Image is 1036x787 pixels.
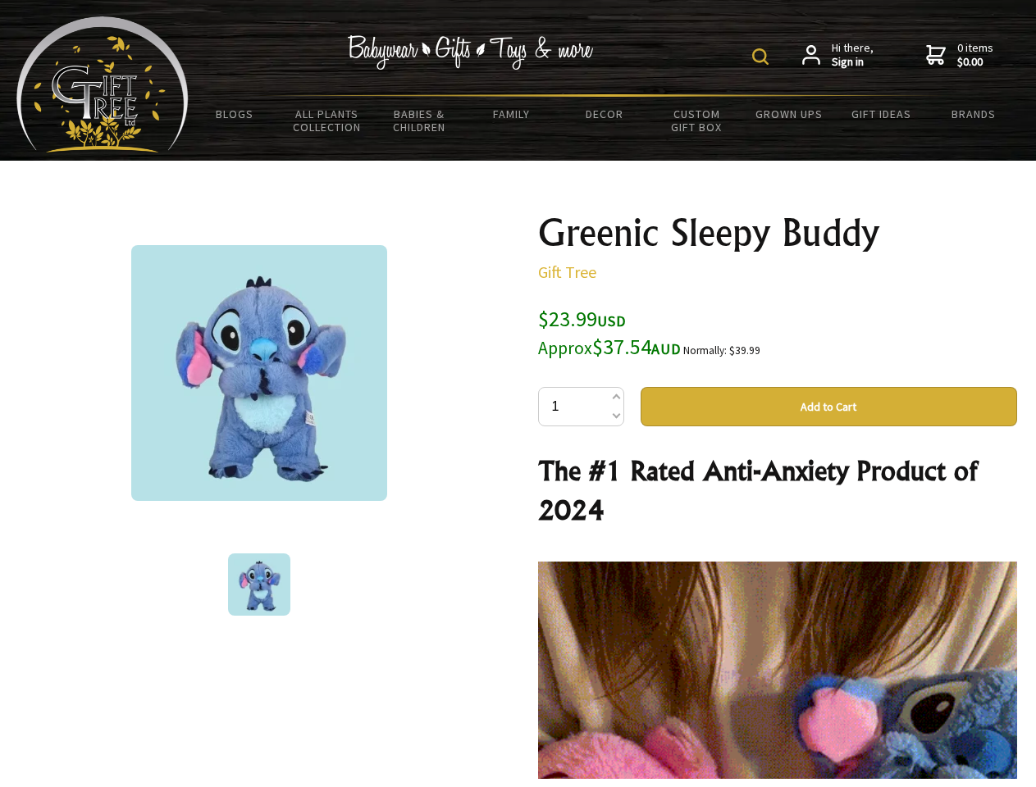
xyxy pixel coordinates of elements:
[928,97,1020,131] a: Brands
[926,41,993,70] a: 0 items$0.00
[538,337,592,359] small: Approx
[466,97,559,131] a: Family
[650,97,743,144] a: Custom Gift Box
[742,97,835,131] a: Grown Ups
[752,48,769,65] img: product search
[538,213,1017,252] h1: Greenic Sleepy Buddy
[228,553,290,616] img: Greenic Sleepy Buddy
[348,35,594,70] img: Babywear - Gifts - Toys & more
[189,97,281,131] a: BLOGS
[281,97,374,144] a: All Plants Collection
[373,97,466,144] a: Babies & Children
[957,40,993,70] span: 0 items
[802,41,874,70] a: Hi there,Sign in
[641,387,1017,426] button: Add to Cart
[832,55,874,70] strong: Sign in
[538,305,681,360] span: $23.99 $37.54
[538,454,977,526] strong: The #1 Rated Anti-Anxiety Product of 2024
[651,339,681,358] span: AUD
[957,55,993,70] strong: $0.00
[558,97,650,131] a: Decor
[683,343,760,357] small: Normally: $39.99
[16,16,189,152] img: Babyware - Gifts - Toys and more...
[597,312,626,330] span: USD
[832,41,874,70] span: Hi there,
[131,245,387,501] img: Greenic Sleepy Buddy
[538,262,596,282] a: Gift Tree
[835,97,928,131] a: Gift Ideas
